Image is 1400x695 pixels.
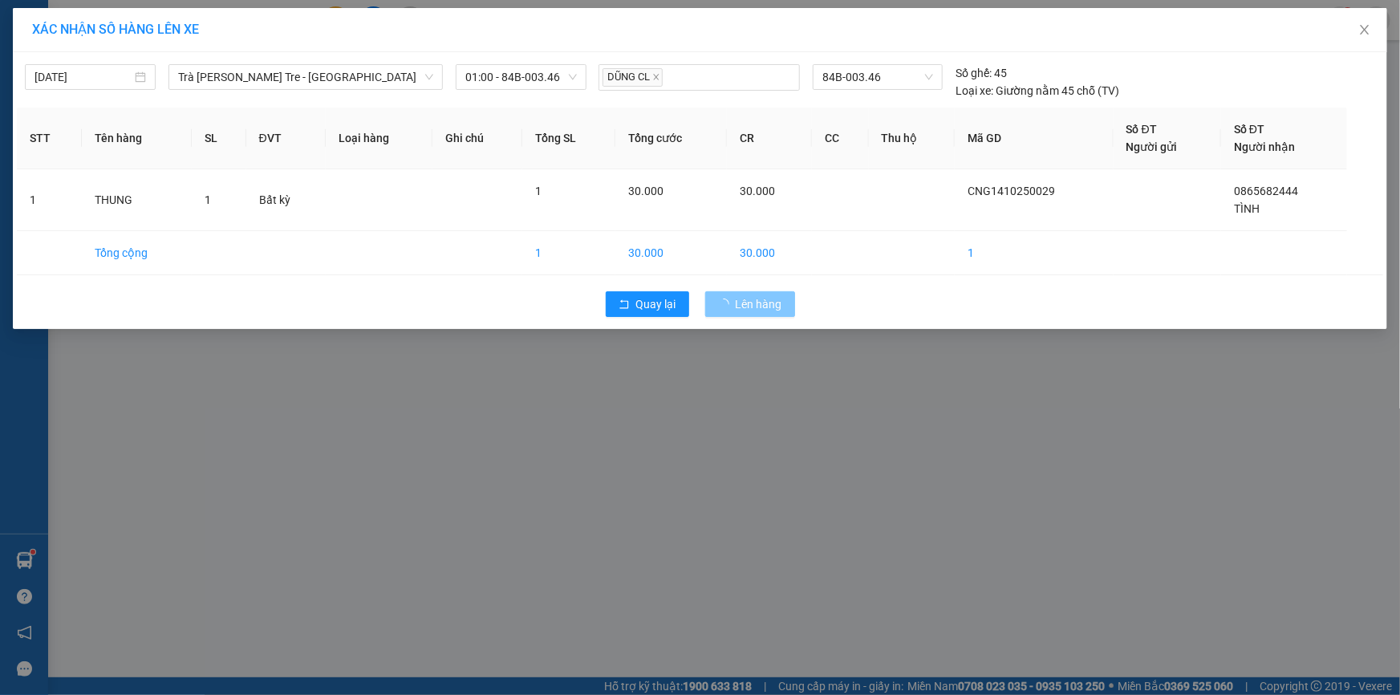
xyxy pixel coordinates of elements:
span: Nhận: [104,14,143,30]
span: 84B-003.46 [822,65,933,89]
button: rollbackQuay lại [606,291,689,317]
th: Thu hộ [869,108,956,169]
span: Loại xe: [956,82,993,100]
span: close [652,73,660,81]
span: 1 [205,193,211,206]
span: Gửi: [14,15,39,32]
div: [GEOGRAPHIC_DATA] [104,14,267,50]
td: Bất kỳ [246,169,326,231]
span: DŨNG CL [603,68,663,87]
span: 1 [535,185,542,197]
td: Tổng cộng [82,231,192,275]
button: Close [1342,8,1387,53]
span: CNG1410250029 [968,185,1055,197]
td: 1 [522,231,615,275]
th: Tổng SL [522,108,615,169]
span: Số ĐT [1126,123,1157,136]
th: CR [727,108,812,169]
span: loading [718,299,736,310]
th: ĐVT [246,108,326,169]
td: THUNG [82,169,192,231]
span: Lên hàng [736,295,782,313]
span: down [424,72,434,82]
div: 30.000 [12,101,95,120]
th: Tên hàng [82,108,192,169]
td: 1 [17,169,82,231]
span: Người gửi [1126,140,1178,153]
td: 1 [955,231,1113,275]
th: Loại hàng [326,108,432,169]
span: 30.000 [740,185,775,197]
span: Trà Vinh - Bến Tre - Sài Gòn [178,65,433,89]
th: CC [812,108,868,169]
span: XÁC NHẬN SỐ HÀNG LÊN XE [32,22,199,37]
td: 30.000 [615,231,727,275]
div: TÌNH [104,50,267,69]
span: TÌNH [1234,202,1260,215]
div: Giường nằm 45 chỗ (TV) [956,82,1119,100]
span: Người nhận [1234,140,1295,153]
span: close [1358,23,1371,36]
span: Quay lại [636,295,676,313]
th: Mã GD [955,108,1113,169]
th: SL [192,108,246,169]
span: Số ghế: [956,64,992,82]
td: 30.000 [727,231,812,275]
span: 30.000 [628,185,663,197]
span: rollback [619,299,630,311]
input: 15/10/2025 [34,68,132,86]
button: Lên hàng [705,291,795,317]
div: 45 [956,64,1007,82]
span: 0865682444 [1234,185,1298,197]
span: Số ĐT [1234,123,1264,136]
div: 0865682444 [104,69,267,91]
th: STT [17,108,82,169]
div: Cầu Ngang [14,14,93,52]
th: Ghi chú [432,108,522,169]
th: Tổng cước [615,108,727,169]
span: 01:00 - 84B-003.46 [465,65,577,89]
span: CR : [12,103,37,120]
